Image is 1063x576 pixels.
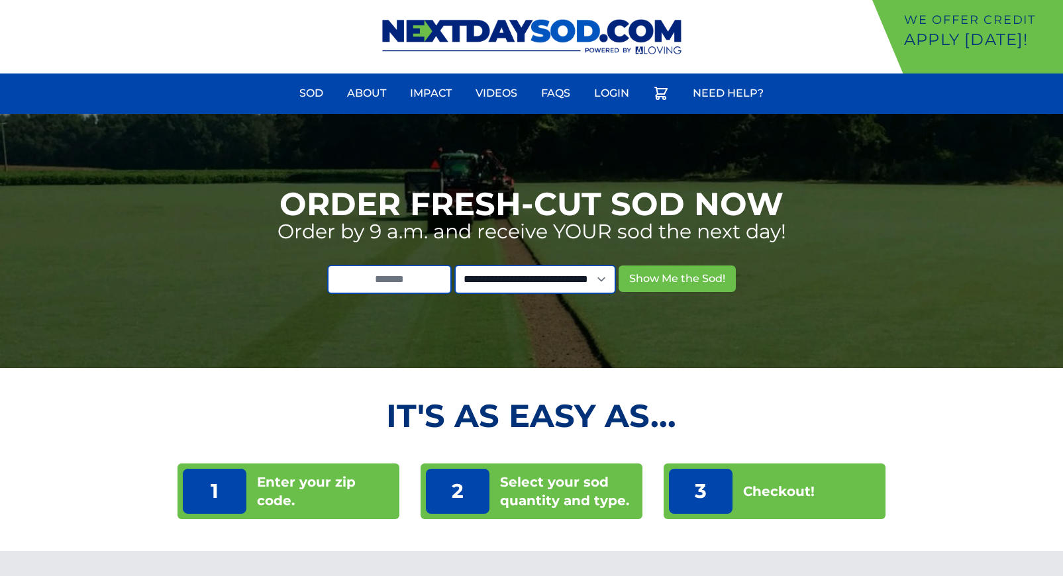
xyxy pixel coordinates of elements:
a: Need Help? [685,77,772,109]
a: Login [586,77,637,109]
a: Sod [291,77,331,109]
h1: Order Fresh-Cut Sod Now [279,188,784,220]
p: Order by 9 a.m. and receive YOUR sod the next day! [278,220,786,244]
p: 1 [183,469,246,514]
a: Impact [402,77,460,109]
a: About [339,77,394,109]
p: Apply [DATE]! [904,29,1058,50]
p: Select your sod quantity and type. [500,473,637,510]
button: Show Me the Sod! [619,265,736,292]
p: Enter your zip code. [257,473,394,510]
h2: It's as Easy As... [177,400,886,432]
p: We offer Credit [904,11,1058,29]
p: Checkout! [743,482,815,501]
p: 2 [426,469,489,514]
p: 3 [669,469,733,514]
a: Videos [468,77,525,109]
a: FAQs [533,77,578,109]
